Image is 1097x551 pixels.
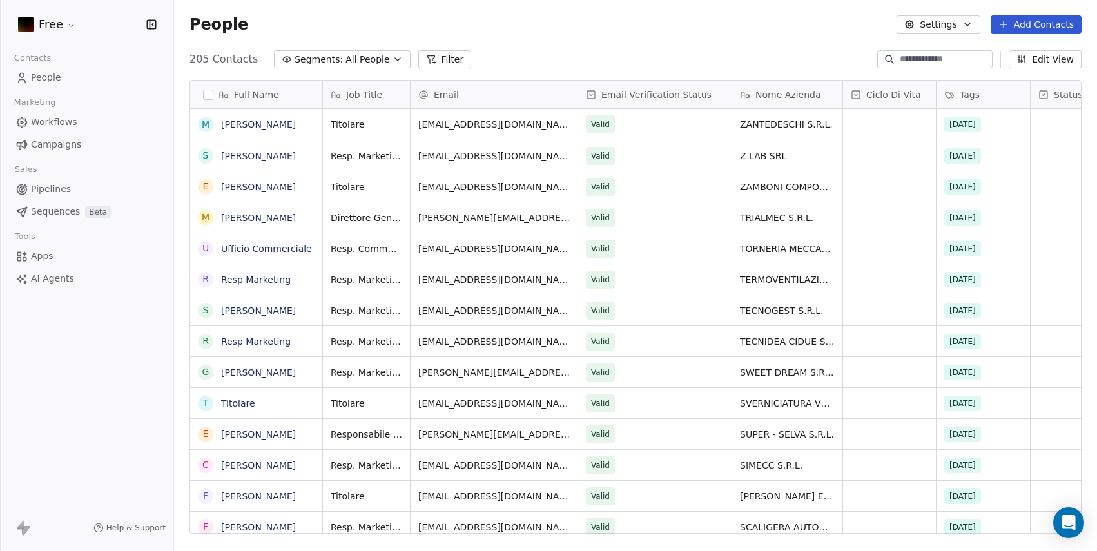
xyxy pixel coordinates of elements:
[944,117,981,132] span: [DATE]
[93,523,166,533] a: Help & Support
[740,304,835,317] span: TECNOGEST S.R.L.
[18,17,34,32] img: gradiend-bg-dark_compress.jpg
[331,366,402,379] span: Resp. Marketing
[591,150,610,162] span: Valid
[202,365,209,379] div: G
[295,53,343,66] span: Segments:
[591,118,610,131] span: Valid
[31,182,71,196] span: Pipelines
[39,16,63,33] span: Free
[331,459,402,472] span: Resp. Marketing
[221,244,312,254] a: Ufficio Commerciale
[331,211,402,224] span: Direttore Generale
[221,213,296,223] a: [PERSON_NAME]
[10,201,163,222] a: SequencesBeta
[591,180,610,193] span: Valid
[944,241,981,256] span: [DATE]
[1053,507,1084,538] div: Open Intercom Messenger
[221,398,255,409] a: Titolare
[591,397,610,410] span: Valid
[203,489,208,503] div: F
[740,366,835,379] span: SWEET DREAM S.R.L.
[202,458,209,472] div: C
[221,429,296,440] a: [PERSON_NAME]
[31,115,77,129] span: Workflows
[203,180,209,193] div: E
[843,81,936,108] div: Ciclo Di Vita
[189,52,258,67] span: 205 Contacts
[740,118,835,131] span: ZANTEDESCHI S.R.L.
[10,111,163,133] a: Workflows
[85,206,111,218] span: Beta
[203,149,209,162] div: S
[944,427,981,442] span: [DATE]
[866,88,921,101] span: Ciclo Di Vita
[740,150,835,162] span: Z LAB SRL
[418,242,570,255] span: [EMAIL_ADDRESS][DOMAIN_NAME]
[221,305,296,316] a: [PERSON_NAME]
[740,335,835,348] span: TECNIDEA CIDUE S.R.L.
[944,519,981,535] span: [DATE]
[740,397,835,410] span: SVERNICIATURA VENETA S.R.L.
[1009,50,1082,68] button: Edit View
[221,119,296,130] a: [PERSON_NAME]
[937,81,1030,108] div: Tags
[944,179,981,195] span: [DATE]
[9,227,41,246] span: Tools
[740,490,835,503] span: [PERSON_NAME] E C. S.R.L.
[106,523,166,533] span: Help & Support
[323,81,410,108] div: Job Title
[591,335,610,348] span: Valid
[601,88,712,101] span: Email Verification Status
[740,180,835,193] span: ZAMBONI COMPONENTI IN LAMIERA - S.R.L.
[418,490,570,503] span: [EMAIL_ADDRESS][DOMAIN_NAME]
[15,14,79,35] button: Free
[31,138,81,151] span: Campaigns
[202,211,209,224] div: M
[203,304,209,317] div: S
[202,273,209,286] div: R
[10,268,163,289] a: AI Agents
[418,366,570,379] span: [PERSON_NAME][EMAIL_ADDRESS][DOMAIN_NAME]
[1054,88,1083,101] span: Status
[10,134,163,155] a: Campaigns
[434,88,459,101] span: Email
[960,88,980,101] span: Tags
[8,48,57,68] span: Contacts
[202,334,209,348] div: R
[740,211,835,224] span: TRIALMEC S.R.L.
[944,488,981,504] span: [DATE]
[221,522,296,532] a: [PERSON_NAME]
[944,210,981,226] span: [DATE]
[331,118,402,131] span: Titolare
[944,148,981,164] span: [DATE]
[591,273,610,286] span: Valid
[740,428,835,441] span: SUPER - SELVA S.R.L.
[591,521,610,534] span: Valid
[331,397,402,410] span: Titolare
[203,396,209,410] div: T
[740,521,835,534] span: SCALIGERA AUTOMAZIONI S.R.L.
[418,459,570,472] span: [EMAIL_ADDRESS][DOMAIN_NAME]
[418,150,570,162] span: [EMAIL_ADDRESS][DOMAIN_NAME]
[411,81,578,108] div: Email
[740,273,835,286] span: TERMOVENTILAZIONE VENETA S.R.L.
[591,242,610,255] span: Valid
[31,71,61,84] span: People
[221,151,296,161] a: [PERSON_NAME]
[418,397,570,410] span: [EMAIL_ADDRESS][DOMAIN_NAME]
[740,242,835,255] span: TORNERIA MECCANICA T.M.W. S.R.L.
[331,304,402,317] span: Resp. Marketing
[944,272,981,287] span: [DATE]
[991,15,1082,34] button: Add Contacts
[221,182,296,192] a: [PERSON_NAME]
[944,396,981,411] span: [DATE]
[418,335,570,348] span: [EMAIL_ADDRESS][DOMAIN_NAME]
[944,458,981,473] span: [DATE]
[591,459,610,472] span: Valid
[331,428,402,441] span: Responsabile Marketing
[331,273,402,286] span: Resp. Marketing
[418,118,570,131] span: [EMAIL_ADDRESS][DOMAIN_NAME]
[10,67,163,88] a: People
[221,491,296,501] a: [PERSON_NAME]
